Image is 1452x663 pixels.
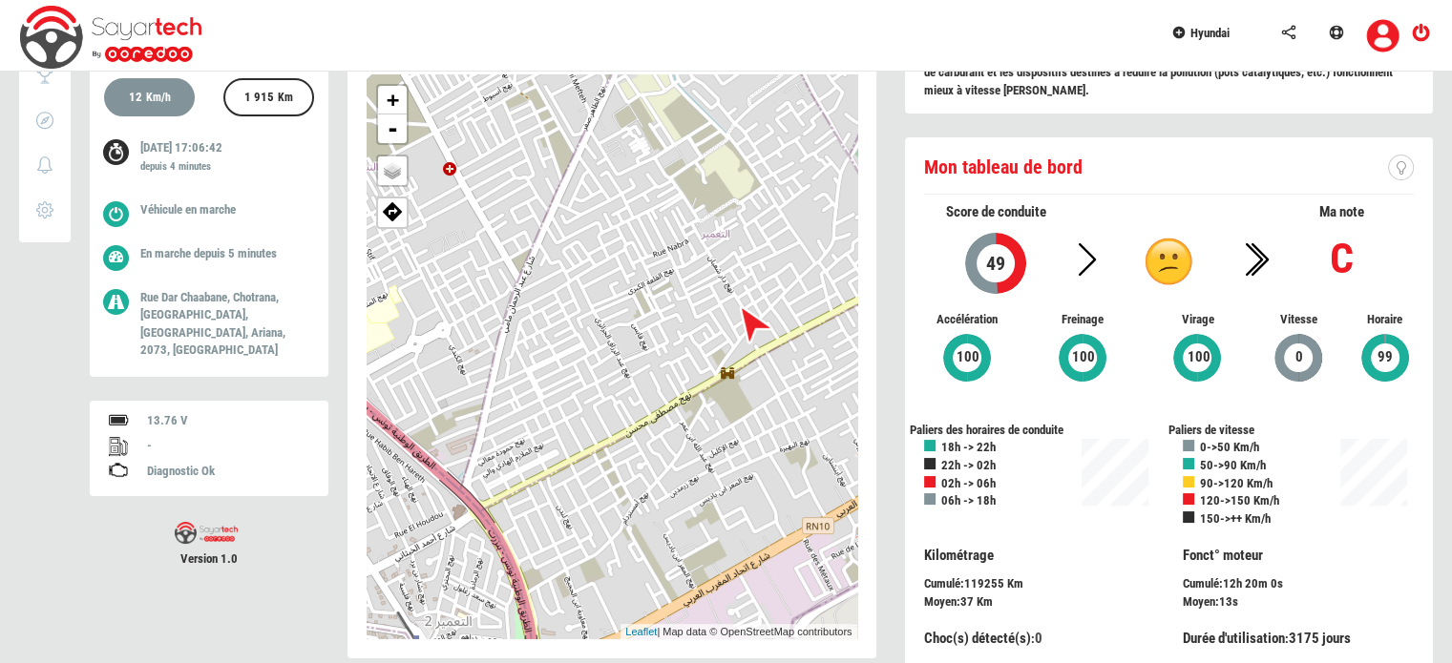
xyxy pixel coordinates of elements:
span: Km [977,594,993,609]
span: Score de conduite [946,203,1046,220]
div: - [147,437,309,455]
div: 12 [120,80,179,118]
span: 0 [1035,630,1042,647]
span: Cumulé [924,576,960,590]
b: 50->90 Km/h [1200,458,1266,472]
div: Paliers des horaires de conduite [910,422,1169,440]
div: Diagnostic Ok [147,463,309,481]
p: [DATE] 17:06:42 [140,139,300,178]
div: 13.76 V [147,412,309,430]
span: Accélération [924,311,1011,329]
a: Leaflet [625,626,657,637]
span: Durée d'utilisation [1183,630,1285,647]
span: 12h 20m 0s [1223,576,1283,590]
p: Kilométrage [924,546,1155,566]
span: Cumulé [1183,576,1219,590]
span: 13s [1219,594,1238,609]
b: 22h -> 02h [941,458,996,472]
div: : [924,593,1155,611]
b: 150->++ Km/h [1200,511,1271,526]
div: 1 915 [236,80,302,118]
a: Layers [378,156,407,185]
b: 02h -> 06h [941,476,996,490]
span: 100 [956,346,980,368]
img: sayartech-logo.png [175,522,238,544]
b: Une vitesse [PERSON_NAME] permet de diminuer les émissions polluantes: vous consommez moins de ca... [924,48,1408,97]
label: Km [278,90,293,106]
b: 120->150 Km/h [1200,493,1279,508]
div: | Map data © OpenStreetMap contributors [621,624,856,640]
div: : [924,629,1155,649]
p: Véhicule en marche [140,201,300,219]
span: 119255 [964,576,1004,590]
img: directions.png [383,200,403,221]
span: Choc(s) détecté(s) [924,630,1031,647]
label: depuis 4 minutes [140,159,211,175]
div: : [910,546,1169,611]
b: 06h -> 18h [941,493,996,508]
span: 3175 jours [1289,630,1351,647]
span: Version 1.0 [90,550,328,569]
div: : [1183,629,1414,649]
b: 90->120 Km/h [1200,476,1273,490]
span: 37 [960,594,974,609]
a: Zoom out [378,114,407,143]
b: 0->50 Km/h [1200,440,1259,454]
p: Rue Dar Chaabane, Chotrana, [GEOGRAPHIC_DATA], [GEOGRAPHIC_DATA], Ariana, 2073, [GEOGRAPHIC_DATA] [140,289,300,360]
span: Km [1007,576,1023,590]
label: Km/h [146,90,171,106]
span: Moyen [1183,594,1215,609]
span: depuis 5 minutes [194,246,277,260]
span: Moyen [924,594,957,609]
div: : [1183,593,1414,611]
a: Zoom in [378,86,407,114]
span: En marche [140,246,191,260]
div: : [1168,546,1428,611]
p: Fonct° moteur [1183,546,1414,566]
span: Afficher ma position sur google map [378,198,407,221]
b: 18h -> 22h [941,440,996,454]
span: 49 [985,252,1006,275]
div: Paliers de vitesse [1168,422,1428,440]
span: Freinage [1039,311,1126,329]
span: Mon tableau de bord [924,155,1083,178]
